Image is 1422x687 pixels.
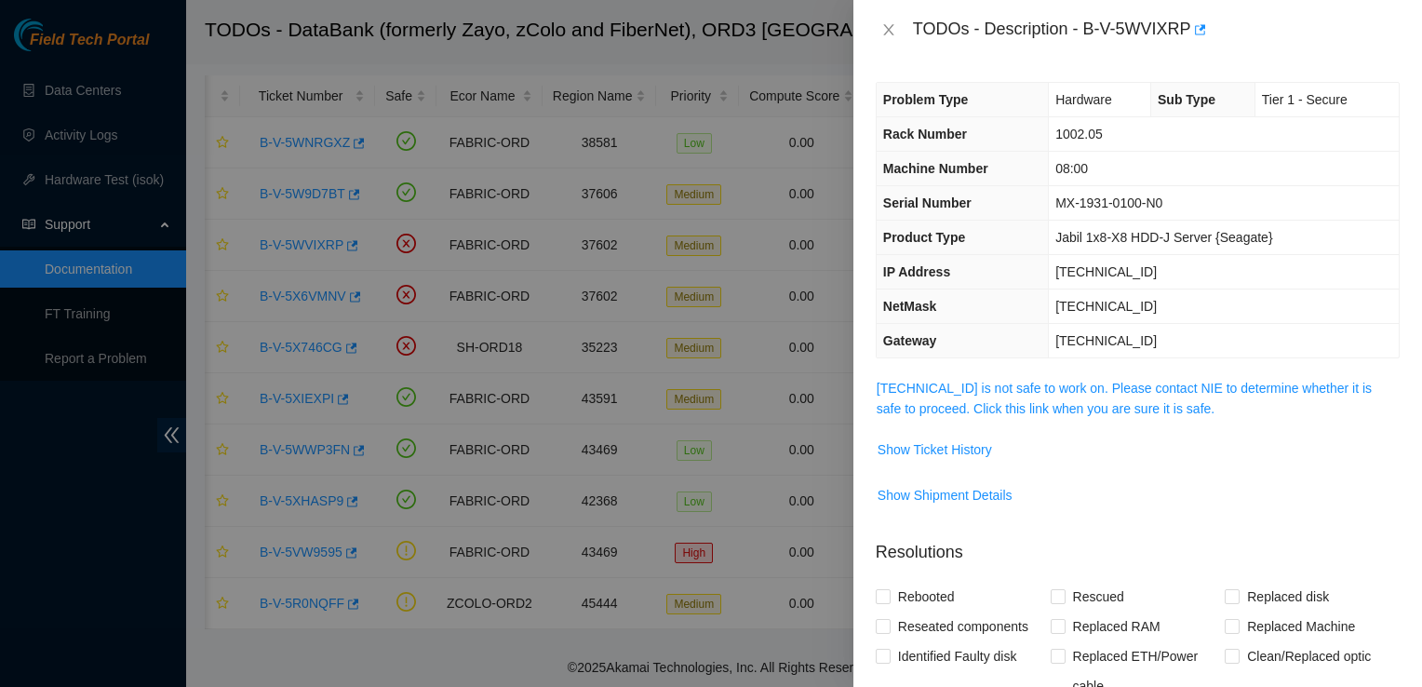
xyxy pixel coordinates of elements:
[891,582,962,612] span: Rebooted
[1055,264,1157,279] span: [TECHNICAL_ID]
[883,92,969,107] span: Problem Type
[883,299,937,314] span: NetMask
[1240,582,1336,612] span: Replaced disk
[1055,195,1162,210] span: MX-1931-0100-N0
[878,485,1013,505] span: Show Shipment Details
[883,230,965,245] span: Product Type
[1055,299,1157,314] span: [TECHNICAL_ID]
[883,333,937,348] span: Gateway
[913,15,1400,45] div: TODOs - Description - B-V-5WVIXRP
[1240,612,1362,641] span: Replaced Machine
[1158,92,1215,107] span: Sub Type
[1055,92,1112,107] span: Hardware
[1055,333,1157,348] span: [TECHNICAL_ID]
[878,439,992,460] span: Show Ticket History
[883,195,972,210] span: Serial Number
[1262,92,1348,107] span: Tier 1 - Secure
[891,612,1036,641] span: Reseated components
[1055,161,1088,176] span: 08:00
[883,127,967,141] span: Rack Number
[883,264,950,279] span: IP Address
[1066,582,1132,612] span: Rescued
[891,641,1025,671] span: Identified Faulty disk
[876,21,902,39] button: Close
[881,22,896,37] span: close
[877,381,1372,416] a: [TECHNICAL_ID] is not safe to work on. Please contact NIE to determine whether it is safe to proc...
[1055,127,1103,141] span: 1002.05
[1055,230,1272,245] span: Jabil 1x8-X8 HDD-J Server {Seagate}
[877,480,1013,510] button: Show Shipment Details
[1066,612,1168,641] span: Replaced RAM
[883,161,988,176] span: Machine Number
[877,435,993,465] button: Show Ticket History
[876,525,1400,565] p: Resolutions
[1240,641,1378,671] span: Clean/Replaced optic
